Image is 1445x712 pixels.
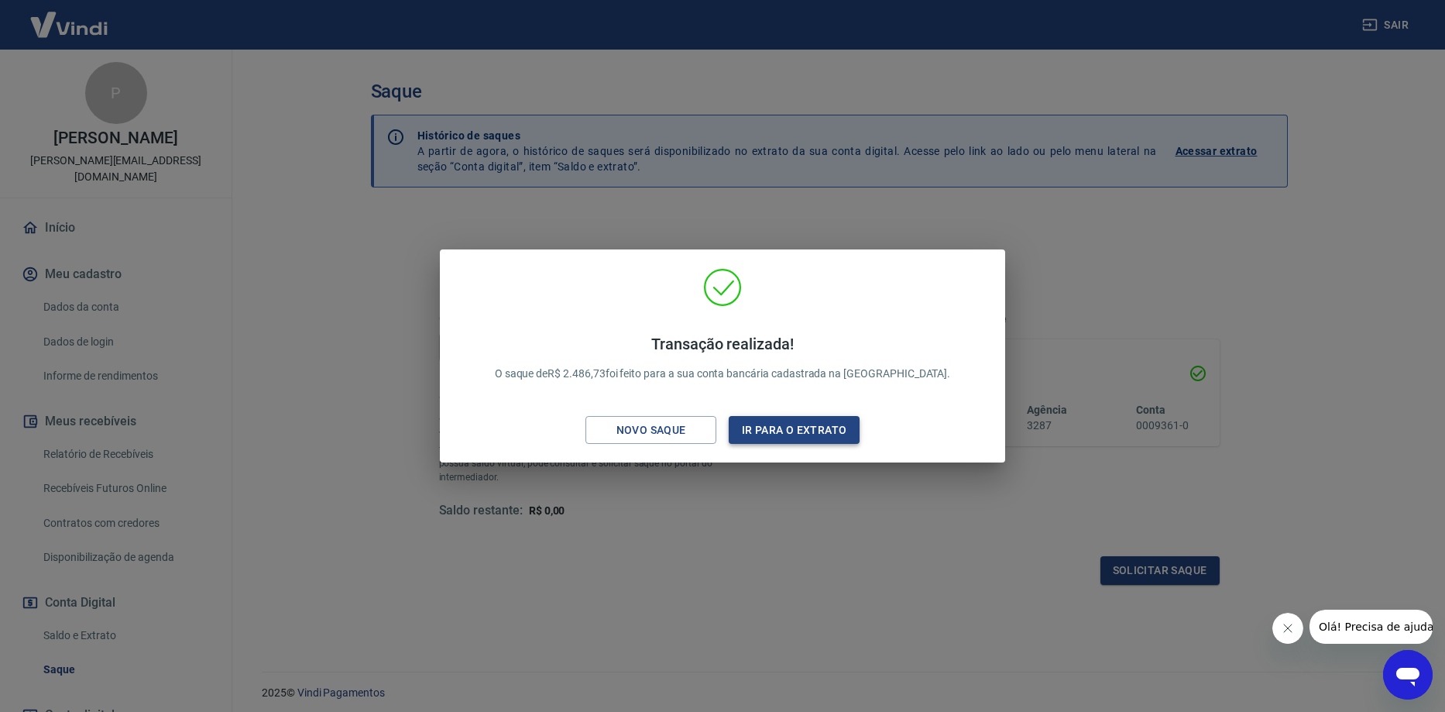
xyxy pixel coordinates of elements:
[729,416,860,445] button: Ir para o extrato
[1383,650,1433,700] iframe: Botão para abrir a janela de mensagens
[598,421,705,440] div: Novo saque
[9,11,130,23] span: Olá! Precisa de ajuda?
[1272,613,1303,644] iframe: Fechar mensagem
[585,416,716,445] button: Novo saque
[495,335,951,353] h4: Transação realizada!
[1309,610,1433,644] iframe: Mensagem da empresa
[495,335,951,382] p: O saque de R$ 2.486,73 foi feito para a sua conta bancária cadastrada na [GEOGRAPHIC_DATA].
